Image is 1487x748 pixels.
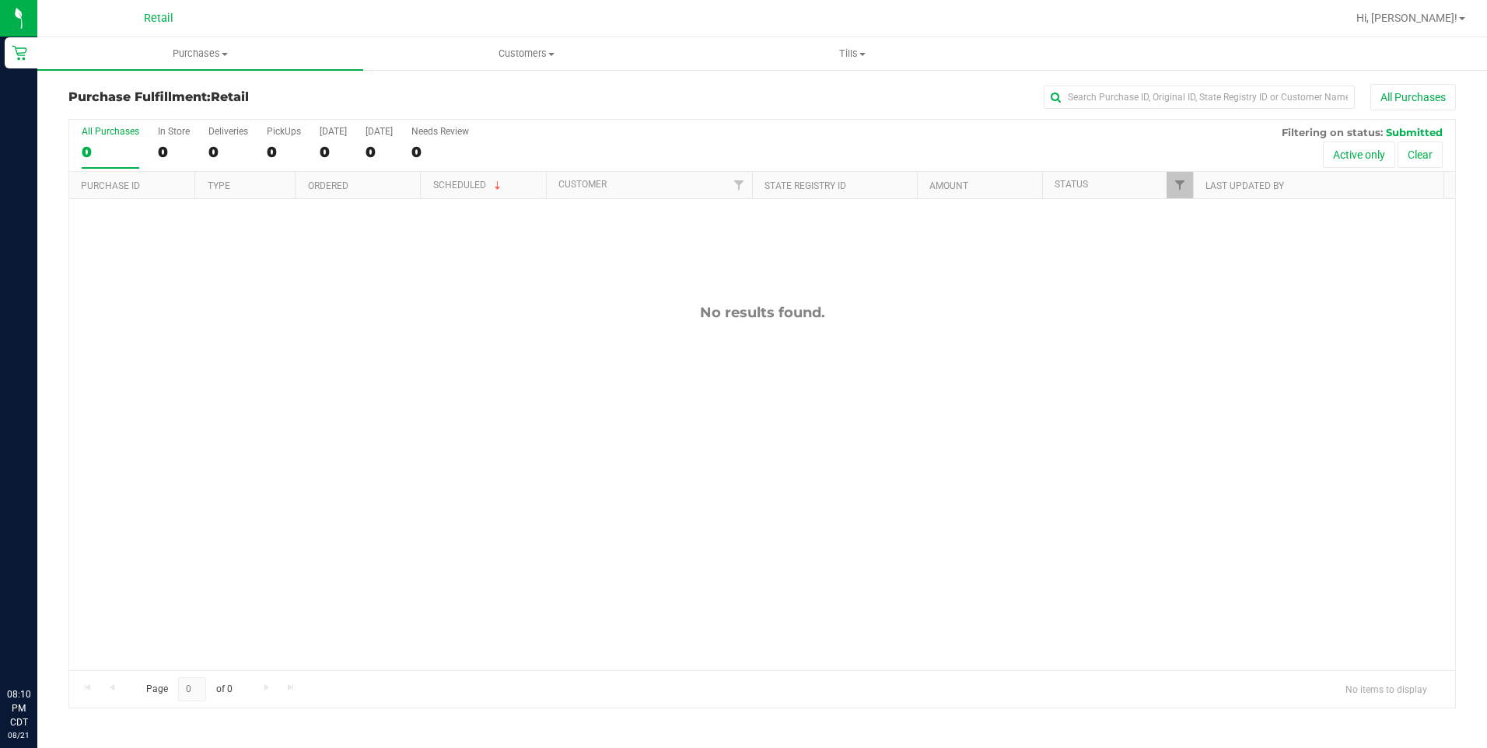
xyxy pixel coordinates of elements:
[12,45,27,61] inline-svg: Retail
[82,126,139,137] div: All Purchases
[133,677,245,701] span: Page of 0
[558,179,607,190] a: Customer
[267,126,301,137] div: PickUps
[320,143,347,161] div: 0
[1323,142,1395,168] button: Active only
[208,180,230,191] a: Type
[68,90,531,104] h3: Purchase Fulfillment:
[7,729,30,741] p: 08/21
[366,126,393,137] div: [DATE]
[1282,126,1383,138] span: Filtering on status:
[1370,84,1456,110] button: All Purchases
[158,126,190,137] div: In Store
[37,47,363,61] span: Purchases
[1167,172,1192,198] a: Filter
[211,89,249,104] span: Retail
[144,12,173,25] span: Retail
[363,37,689,70] a: Customers
[366,143,393,161] div: 0
[411,126,469,137] div: Needs Review
[764,180,846,191] a: State Registry ID
[320,126,347,137] div: [DATE]
[1055,179,1088,190] a: Status
[1356,12,1457,24] span: Hi, [PERSON_NAME]!
[16,624,62,670] iframe: Resource center
[158,143,190,161] div: 0
[929,180,968,191] a: Amount
[1398,142,1443,168] button: Clear
[308,180,348,191] a: Ordered
[267,143,301,161] div: 0
[37,37,363,70] a: Purchases
[364,47,688,61] span: Customers
[208,126,248,137] div: Deliveries
[1044,86,1355,109] input: Search Purchase ID, Original ID, State Registry ID or Customer Name...
[1386,126,1443,138] span: Submitted
[82,143,139,161] div: 0
[411,143,469,161] div: 0
[7,687,30,729] p: 08:10 PM CDT
[433,180,504,190] a: Scheduled
[69,304,1455,321] div: No results found.
[690,37,1016,70] a: Tills
[1333,677,1440,701] span: No items to display
[208,143,248,161] div: 0
[691,47,1015,61] span: Tills
[1205,180,1284,191] a: Last Updated By
[81,180,140,191] a: Purchase ID
[726,172,752,198] a: Filter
